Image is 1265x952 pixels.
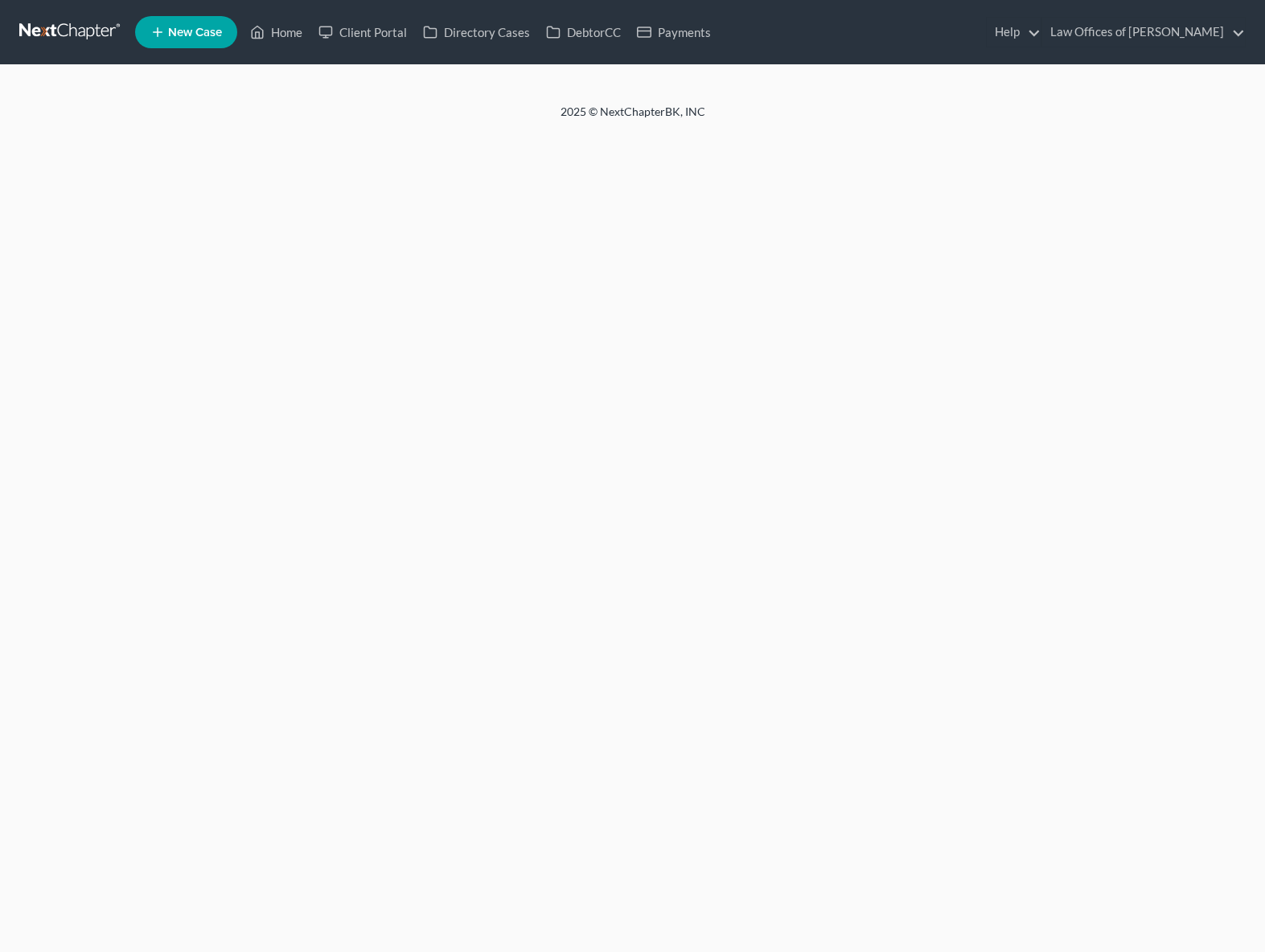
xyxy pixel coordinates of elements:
[1042,18,1245,47] a: Law Offices of [PERSON_NAME]
[415,18,538,47] a: Directory Cases
[538,18,629,47] a: DebtorCC
[987,18,1041,47] a: Help
[175,104,1091,133] div: 2025 © NextChapterBK, INC
[310,18,415,47] a: Client Portal
[242,18,310,47] a: Home
[629,18,719,47] a: Payments
[135,16,237,48] new-legal-case-button: New Case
